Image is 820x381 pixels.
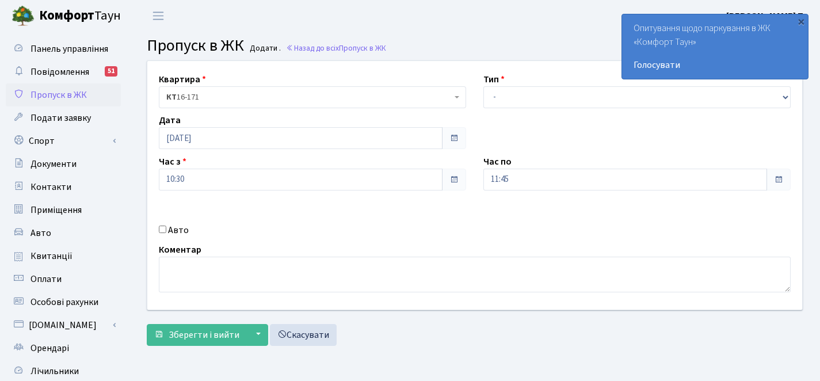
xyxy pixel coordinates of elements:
span: Пропуск в ЖК [30,89,87,101]
span: Квитанції [30,250,73,262]
a: [PERSON_NAME] П. [726,9,806,23]
a: Голосувати [634,58,796,72]
span: Повідомлення [30,66,89,78]
button: Переключити навігацію [144,6,173,25]
b: Комфорт [39,6,94,25]
label: Час з [159,155,186,169]
span: <b>КТ</b>&nbsp;&nbsp;&nbsp;&nbsp;16-171 [159,86,466,108]
label: Квартира [159,73,206,86]
span: Особові рахунки [30,296,98,308]
label: Коментар [159,243,201,257]
b: [PERSON_NAME] П. [726,10,806,22]
label: Тип [483,73,505,86]
a: Назад до всіхПропуск в ЖК [286,43,386,54]
span: Оплати [30,273,62,285]
a: Повідомлення51 [6,60,121,83]
span: Контакти [30,181,71,193]
a: Панель управління [6,37,121,60]
a: [DOMAIN_NAME] [6,314,121,337]
span: Таун [39,6,121,26]
span: <b>КТ</b>&nbsp;&nbsp;&nbsp;&nbsp;16-171 [166,92,452,103]
b: КТ [166,92,177,103]
small: Додати . [247,44,281,54]
a: Скасувати [270,324,337,346]
div: 51 [105,66,117,77]
span: Лічильники [30,365,79,378]
a: Авто [6,222,121,245]
label: Час по [483,155,512,169]
a: Квитанції [6,245,121,268]
span: Подати заявку [30,112,91,124]
span: Пропуск в ЖК [147,34,244,57]
span: Пропуск в ЖК [339,43,386,54]
button: Зберегти і вийти [147,324,247,346]
a: Подати заявку [6,106,121,129]
div: Опитування щодо паркування в ЖК «Комфорт Таун» [622,14,808,79]
a: Пропуск в ЖК [6,83,121,106]
span: Орендарі [30,342,69,355]
span: Зберегти і вийти [169,329,239,341]
a: Спорт [6,129,121,153]
a: Оплати [6,268,121,291]
label: Авто [168,223,189,237]
label: Дата [159,113,181,127]
a: Документи [6,153,121,176]
a: Особові рахунки [6,291,121,314]
span: Документи [30,158,77,170]
div: × [795,16,807,27]
span: Панель управління [30,43,108,55]
a: Приміщення [6,199,121,222]
a: Контакти [6,176,121,199]
span: Приміщення [30,204,82,216]
a: Орендарі [6,337,121,360]
img: logo.png [12,5,35,28]
span: Авто [30,227,51,239]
